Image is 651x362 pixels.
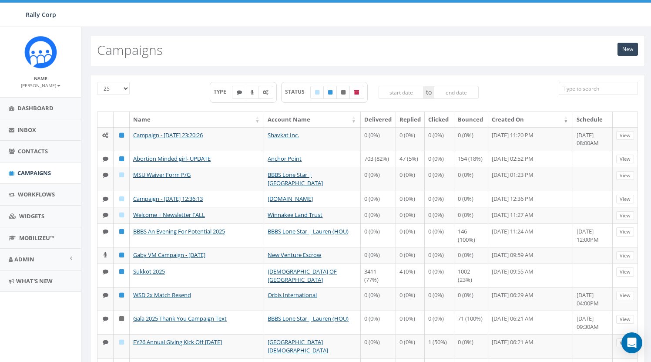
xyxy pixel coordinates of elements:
td: 0 (0%) [396,223,425,247]
td: 0 (0%) [396,191,425,207]
span: Admin [14,255,34,263]
a: Anchor Point [268,155,302,162]
td: [DATE] 09:30AM [573,311,613,334]
span: STATUS [285,88,311,95]
td: 1 (50%) [425,334,454,358]
label: Automated Message [258,86,273,99]
i: Text SMS [103,269,108,274]
td: 0 (0%) [425,287,454,311]
div: Open Intercom Messenger [621,332,642,353]
a: BBBS Lone Star | Lauren (HOU) [268,315,349,322]
a: View [616,251,634,261]
a: Gaby VM Campaign - [DATE] [133,251,205,259]
th: Clicked [425,112,454,127]
input: end date [434,86,479,99]
td: [DATE] 06:21 AM [488,311,573,334]
label: Published [323,86,337,99]
i: Text SMS [103,339,108,345]
span: Widgets [19,212,44,220]
td: 0 (0%) [396,311,425,334]
i: Draft [119,339,124,345]
a: MSU Waiver Form P/G [133,171,191,179]
td: 0 (0%) [396,207,425,223]
a: View [616,131,634,140]
td: 0 (0%) [361,207,396,223]
i: Text SMS [103,172,108,178]
a: WSD 2x Match Resend [133,291,191,299]
a: Campaign - [DATE] 23:20:26 [133,131,203,139]
a: Winnakee Land Trust [268,211,322,219]
th: Schedule [573,112,613,127]
i: Text SMS [103,196,108,202]
td: 154 (18%) [454,151,488,167]
td: 0 (0%) [454,167,488,190]
td: [DATE] 09:59 AM [488,247,573,264]
td: 0 (0%) [361,334,396,358]
th: Account Name: activate to sort column ascending [264,112,361,127]
i: Draft [119,212,124,218]
a: View [616,315,634,324]
td: 0 (0%) [396,287,425,311]
td: 0 (0%) [454,127,488,151]
td: [DATE] 09:55 AM [488,264,573,287]
a: BBBS An Evening For Potential 2025 [133,227,225,235]
td: [DATE] 11:24 AM [488,223,573,247]
td: [DATE] 06:21 AM [488,334,573,358]
td: [DATE] 06:29 AM [488,287,573,311]
a: [DOMAIN_NAME] [268,195,313,203]
a: Welcome + Newsletter FALL [133,211,205,219]
i: Draft [119,172,124,178]
i: Text SMS [103,292,108,298]
label: Unpublished [336,86,350,99]
td: 0 (0%) [425,127,454,151]
small: Name [34,75,47,81]
a: [PERSON_NAME] [21,81,60,89]
a: View [616,195,634,204]
td: 0 (0%) [361,191,396,207]
h2: Campaigns [97,43,163,57]
td: 0 (0%) [454,287,488,311]
th: Delivered [361,112,396,127]
label: Archived [349,86,364,99]
td: [DATE] 04:00PM [573,287,613,311]
td: 0 (0%) [454,191,488,207]
td: 0 (0%) [396,247,425,264]
td: 0 (0%) [361,287,396,311]
i: Unpublished [341,90,346,95]
td: 0 (0%) [396,167,425,190]
td: 0 (0%) [425,167,454,190]
td: 0 (0%) [425,223,454,247]
i: Automated Message [263,90,268,95]
td: 0 (0%) [454,207,488,223]
a: New Venture Escrow [268,251,321,259]
a: New [617,43,638,56]
th: Bounced [454,112,488,127]
i: Draft [315,90,319,95]
i: Ringless Voice Mail [251,90,254,95]
span: Campaigns [17,169,51,177]
a: View [616,338,634,348]
td: 71 (100%) [454,311,488,334]
td: 0 (0%) [361,167,396,190]
td: 0 (0%) [454,334,488,358]
td: 0 (0%) [361,223,396,247]
td: 0 (0%) [425,264,454,287]
span: Inbox [17,126,36,134]
label: Draft [310,86,324,99]
a: View [616,267,634,277]
span: Workflows [18,190,55,198]
small: [PERSON_NAME] [21,82,60,88]
td: 4 (0%) [396,264,425,287]
a: View [616,211,634,220]
td: 0 (0%) [425,247,454,264]
i: Text SMS [103,212,108,218]
i: Text SMS [237,90,242,95]
span: to [424,86,434,99]
a: View [616,227,634,237]
a: Gala 2025 Thank You Campaign Text [133,315,227,322]
span: Rally Corp [26,10,56,19]
span: Dashboard [17,104,54,112]
td: 146 (100%) [454,223,488,247]
label: Ringless Voice Mail [246,86,259,99]
a: FY26 Annual Giving Kick Off [DATE] [133,338,222,346]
